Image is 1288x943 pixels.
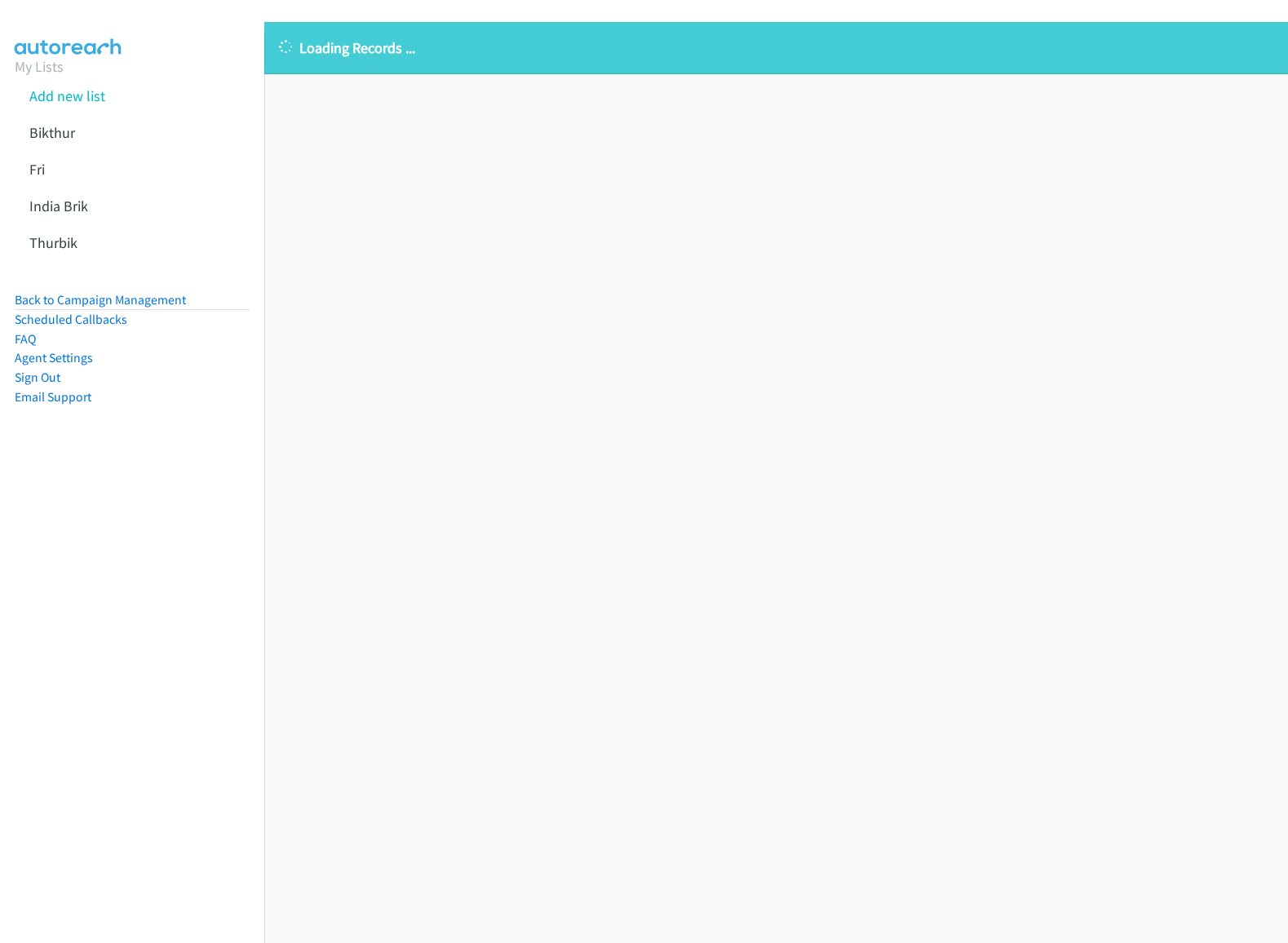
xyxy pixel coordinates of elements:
a: Back to Campaign Management [15,292,186,308]
p: Loading Records ... [279,37,1273,59]
a: Bikthur [29,123,75,142]
a: Agent Settings [15,350,93,365]
a: India Brik [29,197,88,215]
a: Fri [29,160,45,179]
a: My Lists [15,57,64,76]
a: Thurbik [29,233,77,252]
a: Add new list [29,86,105,105]
a: Email Support [15,389,91,405]
a: FAQ [15,331,36,347]
a: Sign Out [15,370,60,385]
a: Scheduled Callbacks [15,312,127,327]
